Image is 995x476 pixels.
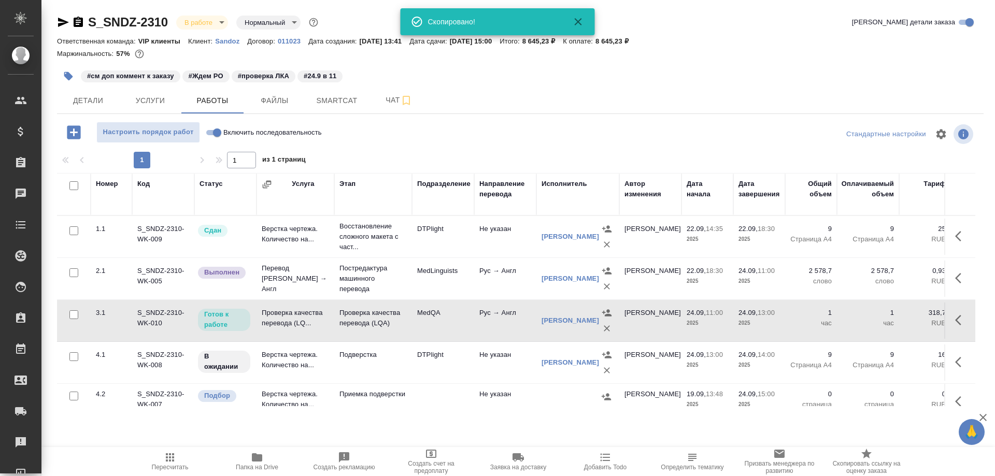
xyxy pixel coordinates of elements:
p: слово [790,276,832,286]
div: Подразделение [417,179,471,189]
td: DTPlight [412,219,474,255]
div: 2.1 [96,266,127,276]
button: Сгруппировать [262,179,272,190]
span: Добавить Todo [584,464,627,471]
p: Сдан [204,225,221,236]
td: Рус → Англ [474,302,536,339]
td: [PERSON_NAME] [619,344,681,381]
p: Проверка качества перевода (LQA) [339,308,407,328]
span: Работы [188,94,237,107]
p: Клиент: [188,37,215,45]
p: 14:00 [758,351,775,358]
button: Назначить [599,389,614,405]
p: 22.09, [738,225,758,233]
p: 24.09, [738,351,758,358]
td: Перевод [PERSON_NAME] → Англ [257,258,334,299]
p: 2025 [738,360,780,370]
td: [PERSON_NAME] [619,384,681,420]
p: 2025 [687,276,728,286]
td: Не указан [474,219,536,255]
span: Настроить таблицу [929,122,954,147]
div: Этап [339,179,356,189]
a: S_SNDZ-2310 [88,15,168,29]
div: Код [137,179,150,189]
div: В работе [176,16,228,30]
td: S_SNDZ-2310-WK-009 [132,219,194,255]
p: 011023 [278,37,308,45]
div: Общий объем [790,179,832,199]
p: слово [842,276,894,286]
span: [PERSON_NAME] детали заказа [852,17,955,27]
p: RUB [904,276,946,286]
td: S_SNDZ-2310-WK-010 [132,302,194,339]
p: RUB [904,318,946,328]
p: 2025 [687,318,728,328]
td: MedLinguists [412,261,474,297]
td: Проверка качества перевода (LQ... [257,302,334,339]
p: 2025 [687,360,728,370]
p: 318,7 [904,308,946,318]
div: Статус [200,179,223,189]
p: 24.09, [687,309,706,316]
td: [PERSON_NAME] [619,261,681,297]
button: Создать рекламацию [301,447,388,476]
div: Номер [96,179,118,189]
p: 13:00 [706,351,723,358]
button: Удалить [599,321,615,336]
button: Заявка на доставку [475,447,562,476]
button: Добавить тэг [57,65,80,88]
td: MedQA [412,302,474,339]
button: Закрыть [566,16,591,28]
td: Верстка чертежа. Количество на... [257,219,334,255]
p: 24.09, [738,309,758,316]
p: 22.09, [687,267,706,275]
span: Посмотреть информацию [954,124,975,144]
p: [DATE] 15:00 [450,37,500,45]
p: [DATE] 13:41 [360,37,410,45]
p: Итого: [500,37,522,45]
p: 19.09, [687,390,706,398]
td: S_SNDZ-2310-WK-008 [132,344,194,381]
td: Не указан [474,384,536,420]
span: Настроить порядок работ [102,126,194,138]
button: Доп статусы указывают на важность/срочность заказа [307,16,320,29]
td: Верстка чертежа. Количество на... [257,384,334,420]
span: Услуги [125,94,175,107]
p: RUB [904,234,946,244]
span: из 1 страниц [262,153,306,168]
td: S_SNDZ-2310-WK-007 [132,384,194,420]
div: Менеджер проверил работу исполнителя, передает ее на следующий этап [197,224,251,238]
span: Ждем РО [181,71,231,80]
button: Определить тематику [649,447,736,476]
span: Определить тематику [661,464,723,471]
button: Здесь прячутся важные кнопки [949,224,974,249]
button: Здесь прячутся важные кнопки [949,389,974,414]
button: Назначить [599,263,615,279]
p: 57% [116,50,132,57]
span: Детали [63,94,113,107]
td: Рус → Англ [474,261,536,297]
button: В работе [181,18,216,27]
div: Скопировано! [428,17,558,27]
p: 18:30 [706,267,723,275]
a: [PERSON_NAME] [542,316,599,324]
div: Тариф [923,179,946,189]
p: 0,93 [904,266,946,276]
p: 13:48 [706,390,723,398]
p: Страница А4 [842,360,894,370]
div: 3.1 [96,308,127,318]
p: Постредактура машинного перевода [339,263,407,294]
p: #см доп коммент к заказу [87,71,174,81]
p: 1 [842,308,894,318]
p: RUB [904,399,946,410]
button: Настроить порядок работ [96,122,200,143]
p: 25 [904,224,946,234]
button: Здесь прячутся важные кнопки [949,266,974,291]
button: Назначить [599,347,615,363]
p: 2 578,7 [842,266,894,276]
div: Исполнитель завершил работу [197,266,251,280]
div: Оплачиваемый объем [842,179,894,199]
button: Удалить [599,237,615,252]
p: Подверстка [339,350,407,360]
p: К оплате: [563,37,595,45]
